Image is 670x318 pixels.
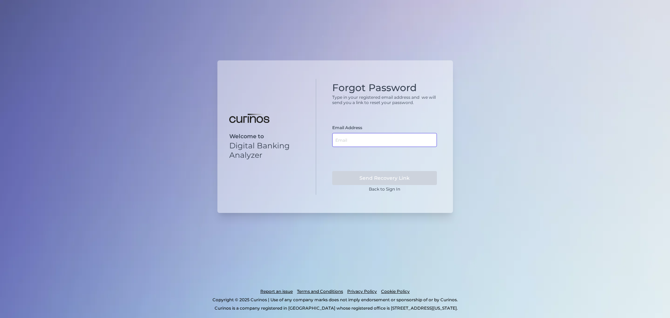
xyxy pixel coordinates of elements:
p: Curinos is a company registered in [GEOGRAPHIC_DATA] whose registered office is [STREET_ADDRESS][... [36,304,636,312]
button: Send Recovery Link [332,171,437,185]
p: Type in your registered email address and we will send you a link to reset your password. [332,95,437,105]
p: Copyright © 2025 Curinos | Use of any company marks does not imply endorsement or sponsorship of ... [34,296,636,304]
a: Privacy Policy [347,287,377,296]
h1: Forgot Password [332,82,437,94]
img: Digital Banking Analyzer [229,114,269,123]
a: Cookie Policy [381,287,410,296]
a: Back to Sign In [369,186,400,192]
input: Email [332,133,437,147]
p: Digital Banking Analyzer [229,141,304,160]
label: Email Address [332,125,362,130]
a: Report an issue [260,287,293,296]
p: Welcome to [229,133,304,140]
a: Terms and Conditions [297,287,343,296]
